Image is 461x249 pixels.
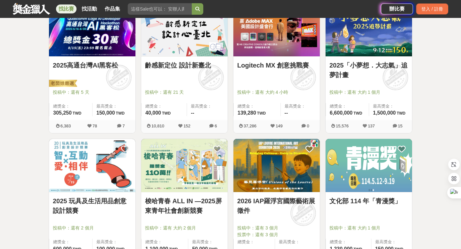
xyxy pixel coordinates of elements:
a: 找比賽 [56,4,77,13]
span: 6,383 [61,124,71,128]
span: 最高獎金： [96,239,132,245]
span: TWD [73,111,81,116]
a: Cover Image [141,139,228,193]
span: 總獎金： [53,239,88,245]
span: 投票中：還有 3 個月 [237,231,316,238]
span: 1,500,000 [373,110,396,116]
span: 37,286 [244,124,256,128]
span: 總獎金： [238,103,277,109]
img: 老闆娘嚴選 [48,79,77,88]
span: 6,600,000 [330,110,352,116]
span: 投稿中：還有 大約 1 個月 [329,89,408,96]
a: 2025高通台灣AI黑客松 [53,60,132,70]
span: 投稿中：還有 大約 2 個月 [145,225,224,231]
span: 40,000 [145,110,161,116]
a: Cover Image [233,139,320,193]
a: Logitech MX 創意挑戰賽 [237,60,316,70]
a: 2025「小夢想．大志氣」追夢計畫 [329,60,408,80]
span: 最高獎金： [279,239,316,245]
span: 投稿中：還有 大約 4 小時 [237,89,316,96]
a: Cover Image [233,3,320,57]
span: 投稿中：還有 3 個月 [237,225,316,231]
span: 305,250 [53,110,72,116]
span: 投稿中：還有 2 個月 [53,225,132,231]
a: Cover Image [326,139,412,193]
span: 總獎金： [53,103,88,109]
span: 149 [276,124,283,128]
span: 7 [122,124,125,128]
a: 2026 IAP羅浮宮國際藝術展徵件 [237,196,316,215]
div: 登入 / 註冊 [416,4,448,14]
span: TWD [257,111,266,116]
a: 2025 玩具及生活用品創意設計競賽 [53,196,132,215]
span: 137 [368,124,375,128]
img: Cover Image [141,139,228,192]
span: 總獎金： [145,103,183,109]
span: 150,000 [96,110,115,116]
a: Cover Image [49,3,135,57]
a: Cover Image [141,3,228,57]
span: 總獎金： [238,239,271,245]
span: 最高獎金： [285,103,316,109]
span: TWD [353,111,362,116]
a: 辦比賽 [381,4,413,14]
span: 投稿中：還有 5 天 [53,89,132,96]
a: Cover Image [326,3,412,57]
span: 最高獎金： [191,103,224,109]
span: 0 [307,124,309,128]
span: -- [191,110,194,116]
a: 齡感新定位 設計新臺北 [145,60,224,70]
img: Cover Image [326,3,412,56]
span: 總獎金： [330,239,367,245]
a: Cover Image [49,139,135,193]
img: Cover Image [141,3,228,56]
span: 總獎金： [330,103,365,109]
span: 6 [214,124,217,128]
img: Cover Image [49,139,135,192]
span: 投稿中：還有 大約 1 個月 [329,225,408,231]
a: 文化部 114 年「青漫獎」 [329,196,408,206]
span: 10,810 [151,124,164,128]
span: 總獎金： [145,239,184,245]
a: 找活動 [79,4,100,13]
span: -- [285,110,288,116]
span: 投稿中：還有 21 天 [145,89,224,96]
span: 15 [398,124,402,128]
span: 最高獎金： [192,239,224,245]
img: Cover Image [233,3,320,56]
img: Cover Image [326,139,412,192]
a: 作品集 [102,4,123,13]
a: 梭哈青春 ALL IN —2025屏東青年社會創新競賽 [145,196,224,215]
span: TWD [162,111,171,116]
span: TWD [116,111,125,116]
img: Cover Image [49,3,135,56]
span: 最高獎金： [373,103,408,109]
span: 最高獎金： [375,239,408,245]
span: 78 [93,124,97,128]
img: Cover Image [233,139,320,192]
span: 最高獎金： [96,103,132,109]
span: 15,576 [336,124,349,128]
input: 這樣Sale也可以： 安聯人壽創意銷售法募集 [128,3,192,15]
span: 152 [183,124,190,128]
span: TWD [397,111,405,116]
span: 139,280 [238,110,256,116]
